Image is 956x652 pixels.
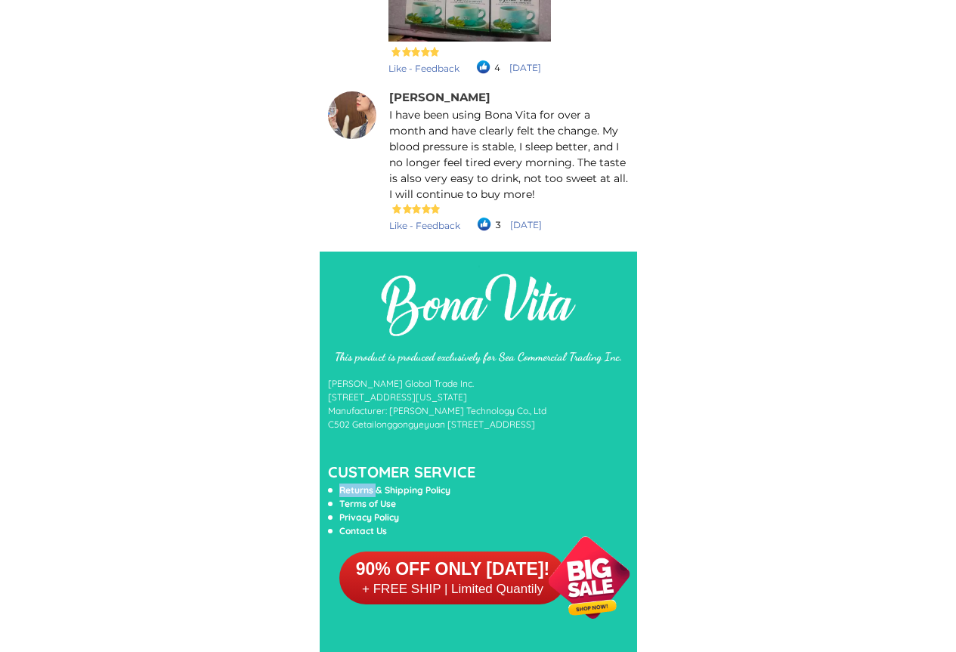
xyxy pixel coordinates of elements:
p: [DATE] [510,218,600,232]
h6: [PERSON_NAME] Global Trade Inc. [STREET_ADDRESS][US_STATE] Manufacturer: [PERSON_NAME] Technology... [328,377,630,431]
p: Like - Feedback [389,219,479,233]
p: 3 [495,218,510,232]
p: Like - Feedback [388,62,478,76]
li: Privacy Policy [328,511,596,524]
h6: This product is produced exclusively for Sea Commercial Trading Inc. [328,348,630,366]
h6: 90% OFF ONLY [DATE]! [339,558,566,581]
p: [DATE] [509,61,599,75]
li: Contact Us [328,524,596,538]
h6: + FREE SHIP | Limited Quantily [339,581,566,598]
h6: CUSTOMER SERVICE [328,461,630,484]
p: I have been using Bona Vita for over a month and have clearly felt the change. My blood pressure ... [389,107,629,202]
li: Terms of Use [328,497,596,511]
p: 4 [494,61,509,75]
p: [PERSON_NAME] [389,91,577,104]
li: Returns & Shipping Policy [328,484,596,497]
